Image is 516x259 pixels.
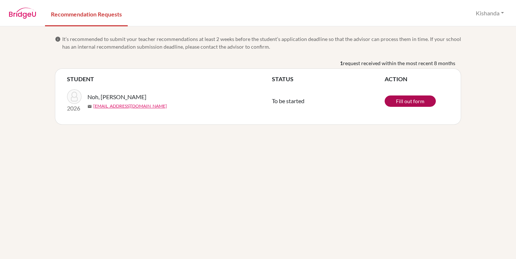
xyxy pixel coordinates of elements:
[340,59,343,67] b: 1
[87,93,146,101] span: Noh, [PERSON_NAME]
[55,36,61,42] span: info
[67,75,272,83] th: STUDENT
[272,97,304,104] span: To be started
[385,95,436,107] a: Fill out form
[62,35,461,50] span: It’s recommended to submit your teacher recommendations at least 2 weeks before the student’s app...
[93,103,167,109] a: [EMAIL_ADDRESS][DOMAIN_NAME]
[272,75,385,83] th: STATUS
[472,6,507,20] button: Kishanda
[343,59,455,67] span: request received within the most recent 8 months
[87,104,92,109] span: mail
[9,8,36,19] img: BridgeU logo
[67,104,82,113] p: 2026
[385,75,449,83] th: ACTION
[67,89,82,104] img: Noh, Hyeonggyun
[45,1,128,26] a: Recommendation Requests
